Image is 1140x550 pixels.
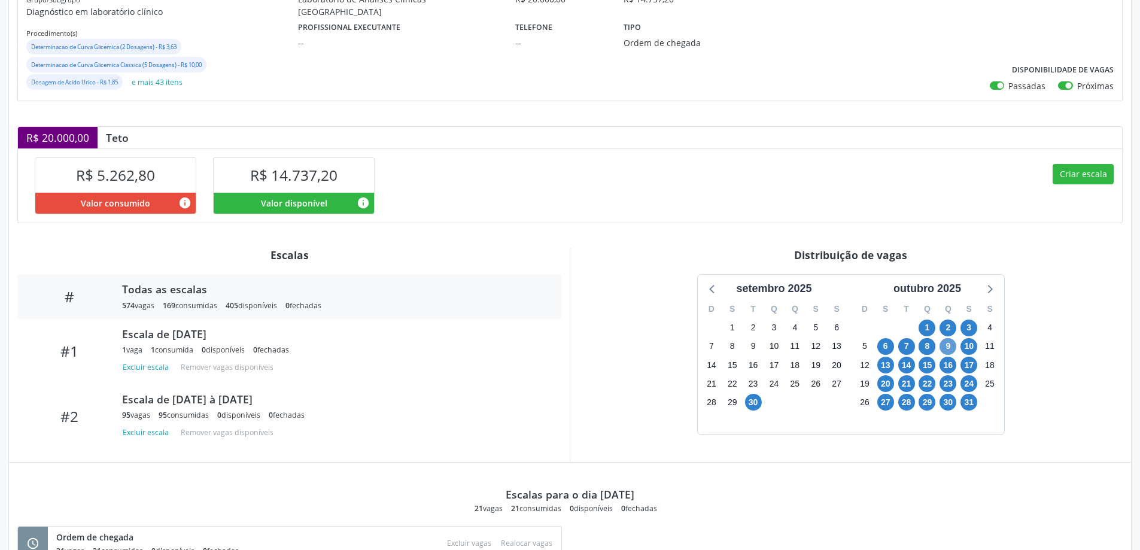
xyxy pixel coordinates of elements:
[98,131,137,144] div: Teto
[786,375,803,392] span: quinta-feira, 25 de setembro de 2025
[764,300,785,318] div: Q
[202,345,245,355] div: disponíveis
[919,394,935,411] span: quarta-feira, 29 de outubro de 2025
[624,18,641,37] label: Tipo
[122,424,174,440] button: Excluir escala
[621,503,657,513] div: fechadas
[159,410,167,420] span: 95
[122,282,545,296] div: Todas as escalas
[26,537,39,550] i: schedule
[703,394,720,411] span: domingo, 28 de setembro de 2025
[724,375,741,392] span: segunda-feira, 22 de setembro de 2025
[940,375,956,392] span: quinta-feira, 23 de outubro de 2025
[56,531,247,543] div: Ordem de chegada
[122,393,545,406] div: Escala de [DATE] à [DATE]
[703,375,720,392] span: domingo, 21 de setembro de 2025
[202,345,206,355] span: 0
[765,338,782,355] span: quarta-feira, 10 de setembro de 2025
[919,338,935,355] span: quarta-feira, 8 de outubro de 2025
[960,357,977,373] span: sexta-feira, 17 de outubro de 2025
[919,320,935,336] span: quarta-feira, 1 de outubro de 2025
[178,196,191,209] i: Valor consumido por agendamentos feitos para este serviço
[298,18,400,37] label: Profissional executante
[81,197,150,209] span: Valor consumido
[745,357,762,373] span: terça-feira, 16 de setembro de 2025
[515,37,607,49] div: --
[765,375,782,392] span: quarta-feira, 24 de setembro de 2025
[226,300,277,311] div: disponíveis
[877,394,894,411] span: segunda-feira, 27 de outubro de 2025
[217,410,221,420] span: 0
[570,503,574,513] span: 0
[122,300,135,311] span: 574
[785,300,805,318] div: Q
[877,357,894,373] span: segunda-feira, 13 de outubro de 2025
[898,357,915,373] span: terça-feira, 14 de outubro de 2025
[856,357,873,373] span: domingo, 12 de outubro de 2025
[959,300,980,318] div: S
[898,394,915,411] span: terça-feira, 28 de outubro de 2025
[163,300,175,311] span: 169
[250,165,338,185] span: R$ 14.737,20
[31,78,118,86] small: Dosagem de Acido Urico - R$ 1,85
[981,375,998,392] span: sábado, 25 de outubro de 2025
[960,320,977,336] span: sexta-feira, 3 de outubro de 2025
[122,410,150,420] div: vagas
[261,197,327,209] span: Valor disponível
[896,300,917,318] div: T
[122,300,154,311] div: vagas
[980,300,1001,318] div: S
[981,357,998,373] span: sábado, 18 de outubro de 2025
[786,357,803,373] span: quinta-feira, 18 de setembro de 2025
[26,29,77,38] small: Procedimento(s)
[807,375,824,392] span: sexta-feira, 26 de setembro de 2025
[981,338,998,355] span: sábado, 11 de outubro de 2025
[76,165,155,185] span: R$ 5.262,80
[703,357,720,373] span: domingo, 14 de setembro de 2025
[919,375,935,392] span: quarta-feira, 22 de outubro de 2025
[877,338,894,355] span: segunda-feira, 6 de outubro de 2025
[511,503,519,513] span: 21
[722,300,743,318] div: S
[475,503,503,513] div: vagas
[269,410,273,420] span: 0
[1008,80,1045,92] label: Passadas
[856,338,873,355] span: domingo, 5 de outubro de 2025
[765,320,782,336] span: quarta-feira, 3 de setembro de 2025
[960,394,977,411] span: sexta-feira, 31 de outubro de 2025
[17,248,561,262] div: Escalas
[856,394,873,411] span: domingo, 26 de outubro de 2025
[298,37,498,49] div: --
[828,357,845,373] span: sábado, 20 de setembro de 2025
[122,345,126,355] span: 1
[579,248,1123,262] div: Distribuição de vagas
[703,338,720,355] span: domingo, 7 de setembro de 2025
[253,345,257,355] span: 0
[960,338,977,355] span: sexta-feira, 10 de outubro de 2025
[217,410,260,420] div: disponíveis
[919,357,935,373] span: quarta-feira, 15 de outubro de 2025
[940,357,956,373] span: quinta-feira, 16 de outubro de 2025
[163,300,217,311] div: consumidas
[745,338,762,355] span: terça-feira, 9 de setembro de 2025
[269,410,305,420] div: fechadas
[122,410,130,420] span: 95
[828,375,845,392] span: sábado, 27 de setembro de 2025
[898,338,915,355] span: terça-feira, 7 de outubro de 2025
[26,5,298,18] p: Diagnóstico em laboratório clínico
[960,375,977,392] span: sexta-feira, 24 de outubro de 2025
[122,345,142,355] div: vaga
[786,338,803,355] span: quinta-feira, 11 de setembro de 2025
[826,300,847,318] div: S
[18,127,98,148] div: R$ 20.000,00
[151,345,155,355] span: 1
[285,300,321,311] div: fechadas
[807,320,824,336] span: sexta-feira, 5 de setembro de 2025
[828,338,845,355] span: sábado, 13 de setembro de 2025
[877,375,894,392] span: segunda-feira, 20 de outubro de 2025
[856,375,873,392] span: domingo, 19 de outubro de 2025
[743,300,764,318] div: T
[745,375,762,392] span: terça-feira, 23 de setembro de 2025
[724,320,741,336] span: segunda-feira, 1 de setembro de 2025
[917,300,938,318] div: Q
